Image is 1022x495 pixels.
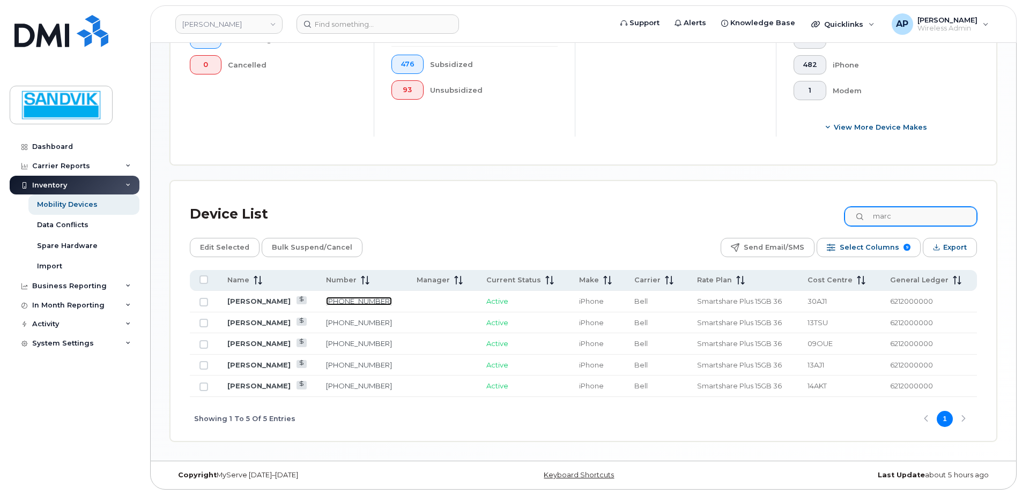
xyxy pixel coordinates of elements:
[228,55,357,74] div: Cancelled
[845,207,977,226] input: Search Device List ...
[803,61,817,69] span: 482
[227,361,291,369] a: [PERSON_NAME]
[190,55,221,74] button: 0
[190,238,260,257] button: Edit Selected
[401,60,414,69] span: 476
[714,12,803,34] a: Knowledge Base
[430,55,558,74] div: Subsidized
[917,24,977,33] span: Wireless Admin
[391,80,424,100] button: 93
[430,80,558,100] div: Unsubsidized
[227,275,249,285] span: Name
[937,411,953,427] button: Page 1
[326,275,357,285] span: Number
[227,339,291,348] a: [PERSON_NAME]
[840,239,899,256] span: Select Columns
[697,297,782,305] span: Smartshare Plus 15GB 36
[721,238,814,257] button: Send Email/SMS
[808,361,824,369] span: 13AJ1
[486,339,508,348] span: Active
[326,318,392,327] a: [PHONE_NUMBER]
[697,361,782,369] span: Smartshare Plus 15GB 36
[544,471,614,479] a: Keyboard Shortcuts
[178,471,217,479] strong: Copyright
[272,239,352,256] span: Bulk Suspend/Cancel
[890,275,949,285] span: General Ledger
[613,12,667,34] a: Support
[227,381,291,390] a: [PERSON_NAME]
[833,81,960,100] div: Modem
[884,13,996,35] div: Annette Panzani
[896,18,908,31] span: AP
[903,244,910,251] span: 9
[486,275,541,285] span: Current Status
[794,55,826,74] button: 482
[200,239,249,256] span: Edit Selected
[634,275,661,285] span: Carrier
[579,318,604,327] span: iPhone
[634,339,648,348] span: Bell
[634,297,648,305] span: Bell
[808,297,827,305] span: 30AJ1
[297,339,307,347] a: View Last Bill
[297,381,307,389] a: View Last Bill
[297,360,307,368] a: View Last Bill
[667,12,714,34] a: Alerts
[923,238,977,257] button: Export
[917,16,977,24] span: [PERSON_NAME]
[804,13,882,35] div: Quicklinks
[326,339,392,348] a: [PHONE_NUMBER]
[175,14,283,34] a: Sandvik Tamrock
[579,275,599,285] span: Make
[579,361,604,369] span: iPhone
[326,381,392,390] a: [PHONE_NUMBER]
[486,318,508,327] span: Active
[834,122,927,132] span: View More Device Makes
[730,18,795,28] span: Knowledge Base
[579,297,604,305] span: iPhone
[890,361,933,369] span: 6212000000
[486,297,508,305] span: Active
[391,55,424,74] button: 476
[794,117,960,137] button: View More Device Makes
[486,361,508,369] span: Active
[297,318,307,326] a: View Last Bill
[794,81,826,100] button: 1
[297,14,459,34] input: Find something...
[199,61,212,69] span: 0
[697,339,782,348] span: Smartshare Plus 15GB 36
[890,318,933,327] span: 6212000000
[817,238,921,257] button: Select Columns 9
[486,381,508,390] span: Active
[227,297,291,305] a: [PERSON_NAME]
[808,275,853,285] span: Cost Centre
[697,275,732,285] span: Rate Plan
[634,381,648,390] span: Bell
[890,381,933,390] span: 6212000000
[227,318,291,327] a: [PERSON_NAME]
[721,471,997,479] div: about 5 hours ago
[579,339,604,348] span: iPhone
[190,200,268,228] div: Device List
[878,471,925,479] strong: Last Update
[943,239,967,256] span: Export
[808,318,828,327] span: 13TSU
[194,411,295,427] span: Showing 1 To 5 Of 5 Entries
[170,471,446,479] div: MyServe [DATE]–[DATE]
[634,318,648,327] span: Bell
[824,20,863,28] span: Quicklinks
[262,238,362,257] button: Bulk Suspend/Cancel
[684,18,706,28] span: Alerts
[417,275,450,285] span: Manager
[326,361,392,369] a: [PHONE_NUMBER]
[808,339,833,348] span: 09OUE
[697,381,782,390] span: Smartshare Plus 15GB 36
[808,381,827,390] span: 14AKT
[744,239,804,256] span: Send Email/SMS
[833,55,960,74] div: iPhone
[890,297,933,305] span: 6212000000
[297,296,307,304] a: View Last Bill
[630,18,660,28] span: Support
[579,381,604,390] span: iPhone
[634,361,648,369] span: Bell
